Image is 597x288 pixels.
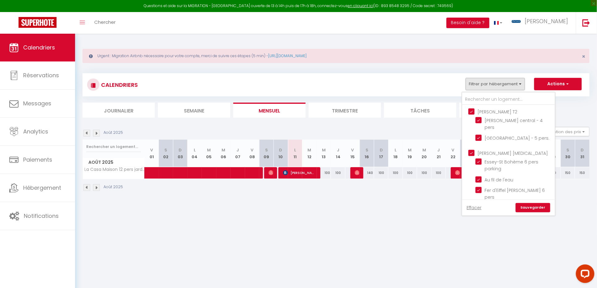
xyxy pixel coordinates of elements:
[23,44,55,51] span: Calendriers
[525,17,568,25] span: [PERSON_NAME]
[355,167,359,179] span: [PERSON_NAME]
[452,147,455,153] abbr: V
[581,147,584,153] abbr: D
[308,147,311,153] abbr: M
[294,147,296,153] abbr: L
[159,140,173,167] th: 02
[158,103,230,118] li: Semaine
[236,147,239,153] abbr: J
[317,167,331,179] div: 100
[24,212,59,220] span: Notifications
[345,140,360,167] th: 15
[265,147,268,153] abbr: S
[202,140,216,167] th: 05
[268,53,307,58] a: [URL][DOMAIN_NAME]
[582,53,586,60] span: ×
[19,17,57,28] img: Super Booking
[466,78,525,90] button: Filtrer par hébergement
[179,147,182,153] abbr: D
[188,140,202,167] th: 04
[374,140,388,167] th: 17
[446,140,460,167] th: 22
[460,140,474,167] th: 23
[84,167,146,172] span: La Casa Maison 12 pers jardin
[485,117,543,130] span: [PERSON_NAME] central - 4 pers
[99,78,138,92] h3: CALENDRIERS
[279,147,282,153] abbr: D
[245,140,259,167] th: 08
[447,18,489,28] button: Besoin d'aide ?
[173,140,187,167] th: 03
[331,140,345,167] th: 14
[360,167,374,179] div: 140
[462,92,556,216] div: Filtrer par hébergement
[86,141,141,152] input: Rechercher un logement...
[566,147,569,153] abbr: S
[23,184,61,192] span: Hébergement
[23,156,52,163] span: Paiements
[288,140,302,167] th: 11
[516,203,550,212] a: Sauvegarder
[104,184,123,190] p: Août 2025
[422,147,426,153] abbr: M
[150,147,153,153] abbr: V
[395,147,396,153] abbr: L
[467,204,482,211] a: Effacer
[432,140,446,167] th: 21
[417,167,431,179] div: 100
[417,140,431,167] th: 20
[259,140,273,167] th: 09
[351,147,354,153] abbr: V
[322,147,326,153] abbr: M
[438,147,440,153] abbr: J
[283,167,316,179] span: [PERSON_NAME] [PERSON_NAME]
[145,140,159,167] th: 01
[534,78,582,90] button: Actions
[207,147,211,153] abbr: M
[384,103,456,118] li: Tâches
[561,167,575,179] div: 150
[575,167,590,179] div: 150
[337,147,340,153] abbr: J
[512,20,521,23] img: ...
[575,140,590,167] th: 31
[83,103,155,118] li: Journalier
[582,19,590,27] img: logout
[104,130,123,136] p: Août 2025
[432,167,446,179] div: 100
[360,140,374,167] th: 16
[269,167,273,179] span: [PERSON_NAME]
[233,103,306,118] li: Mensuel
[83,49,590,63] div: Urgent : Migration Airbnb nécessaire pour votre compte, merci de suivre ces étapes (5 min) -
[459,103,532,118] li: Planning
[462,94,555,105] input: Rechercher un logement...
[348,3,374,8] a: en cliquant ici
[331,167,345,179] div: 100
[23,100,51,107] span: Messages
[317,140,331,167] th: 13
[403,167,417,179] div: 100
[90,12,120,34] a: Chercher
[231,140,245,167] th: 07
[94,19,116,25] span: Chercher
[571,262,597,288] iframe: LiveChat chat widget
[251,147,253,153] abbr: V
[507,12,576,34] a: ... [PERSON_NAME]
[374,167,388,179] div: 100
[408,147,412,153] abbr: M
[366,147,368,153] abbr: S
[485,177,514,183] span: Au fil de l'eau
[83,158,144,167] span: Août 2025
[388,167,403,179] div: 100
[485,159,539,172] span: Essey-St Bohème 6 pers parking
[23,128,48,135] span: Analytics
[194,147,196,153] abbr: L
[544,127,590,136] button: Gestion des prix
[380,147,383,153] abbr: D
[302,140,316,167] th: 12
[23,71,59,79] span: Réservations
[216,140,231,167] th: 06
[222,147,225,153] abbr: M
[582,54,586,59] button: Close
